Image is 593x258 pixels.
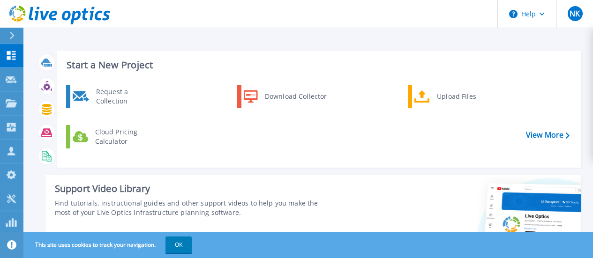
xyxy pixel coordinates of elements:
a: Download Collector [237,85,333,108]
div: Download Collector [260,87,331,106]
div: Support Video Library [55,183,333,195]
div: Upload Files [432,87,502,106]
button: OK [165,236,192,253]
h3: Start a New Project [67,60,569,70]
a: Cloud Pricing Calculator [66,125,162,148]
span: This site uses cookies to track your navigation. [26,236,192,253]
div: Request a Collection [91,87,160,106]
a: Request a Collection [66,85,162,108]
a: Upload Files [408,85,504,108]
div: Find tutorials, instructional guides and other support videos to help you make the most of your L... [55,199,333,217]
div: Cloud Pricing Calculator [90,127,160,146]
a: View More [526,131,570,140]
span: NK [570,10,580,17]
